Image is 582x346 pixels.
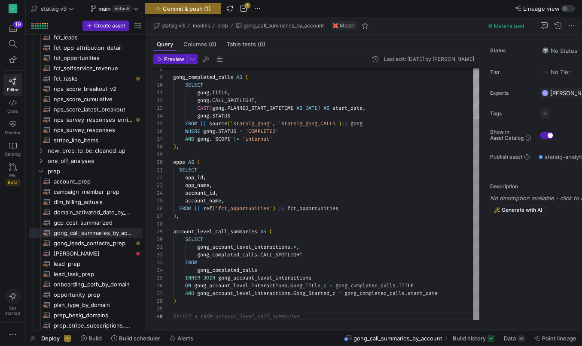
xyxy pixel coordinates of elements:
[209,89,212,96] span: .
[176,143,179,150] span: ,
[254,97,257,104] span: ,
[29,135,143,145] a: stripe_line_items​​​​​​​​​​
[296,244,299,250] span: ,
[269,228,272,235] span: (
[153,143,163,150] div: 18
[88,335,102,342] span: Build
[260,228,266,235] span: AS
[94,23,125,29] span: Create asset
[153,228,163,235] div: 29
[490,154,522,160] span: Publish asset
[3,1,22,16] a: S
[290,282,326,289] span: Gong_Title_c
[217,23,228,29] span: prep
[193,23,210,29] span: models
[29,176,143,187] div: Press SPACE to select this row.
[153,212,163,220] div: 27
[281,205,284,212] span: }
[215,190,218,196] span: ,
[153,282,163,289] div: 36
[185,290,194,297] span: AND
[157,42,173,47] span: Query
[54,94,133,104] span: nps_score_cumulative​​​​​​​​​​
[29,114,143,125] div: Press SPACE to select this row.
[29,32,143,42] div: Press SPACE to select this row.
[29,135,143,145] div: Press SPACE to select this row.
[153,89,163,96] div: 11
[258,42,265,47] span: (0)
[98,5,111,12] span: main
[323,105,329,111] span: AS
[29,156,143,166] div: Press SPACE to select this row.
[29,300,143,310] a: plan_type_by_domain​​​​​​​​​​
[153,166,163,174] div: 21
[29,53,143,63] a: fct_opportunities​​​​​​​​​​
[54,63,133,73] span: fct_selfservice_revenue​​​​​​​​​​
[153,181,163,189] div: 23
[212,89,227,96] span: TITLE
[29,259,143,269] a: lead_prep​​​​​​​​​​
[54,238,133,248] span: gong_leads_contacts_prep​​​​​​​​​​
[209,120,227,127] span: source
[54,208,133,217] span: domain_activated_date_by_product​​​​​​​​​​
[153,289,163,297] div: 37
[405,290,408,297] span: .
[153,174,163,181] div: 22
[197,205,200,212] span: {
[494,23,524,29] span: Materialized
[197,89,209,96] span: gong
[173,213,176,220] span: )
[185,190,215,196] span: account_id
[29,94,143,104] a: nps_score_cumulative​​​​​​​​​​
[29,269,143,279] a: lead_task_prep​​​​​​​​​​
[5,151,21,156] span: Catalog
[88,3,141,14] button: maindefault
[153,235,163,243] div: 30
[166,331,197,346] button: Alerts
[54,187,133,197] span: campaign_member_prep​​​​​​​​​​
[185,128,200,135] span: WHERE
[29,63,143,73] a: fct_selfservice_revenue​​​​​​​​​​
[338,290,341,297] span: =
[197,97,209,104] span: gong
[173,74,233,81] span: gong_completed_calls
[244,23,324,29] span: gong_call_summaries_by_account
[9,173,16,178] span: PRs
[29,32,143,42] a: fct_leads​​​​​​​​​​
[29,269,143,279] div: Press SPACE to select this row.
[542,335,576,342] span: Point lineage
[173,159,185,165] span: opps
[153,120,163,127] div: 15
[203,128,215,135] span: gong
[29,289,143,300] div: Press SPACE to select this row.
[54,84,133,94] span: nps_score_breakout_v2​​​​​​​​​​
[29,73,143,84] div: Press SPACE to select this row.
[183,42,216,47] span: Columns
[48,166,141,176] span: prep
[230,135,233,142] span: `
[29,238,143,248] a: gong_leads_contacts_prep​​​​​​​​​​
[54,74,133,84] span: fct_tasks​​​​​​​​​​
[185,197,221,204] span: account_name
[317,105,320,111] span: )
[54,300,133,310] span: plan_type_by_domain​​​​​​​​​​
[29,187,143,197] a: campaign_member_prep​​​​​​​​​​
[332,105,363,111] span: start_date
[153,197,163,205] div: 25
[185,174,203,181] span: opp_id
[350,120,363,127] span: gong
[54,228,133,238] span: gong_call_summaries_by_account​​​​​​​​​​
[82,21,129,31] button: Create asset
[29,300,143,310] div: Press SPACE to select this row.
[212,97,254,104] span: CALL_SPOTLIGHT
[188,159,194,165] span: AS
[490,129,524,141] span: Show in Asset Catalog
[152,21,187,31] button: statsig v3
[209,105,212,111] span: (
[153,266,163,274] div: 34
[453,335,486,342] span: Build history
[203,274,215,281] span: JOIN
[29,114,143,125] a: nps_survey_responses_enriched​​​​​​​​​​
[384,56,474,62] div: Last edit: [DATE] by [PERSON_NAME]
[177,335,193,342] span: Alerts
